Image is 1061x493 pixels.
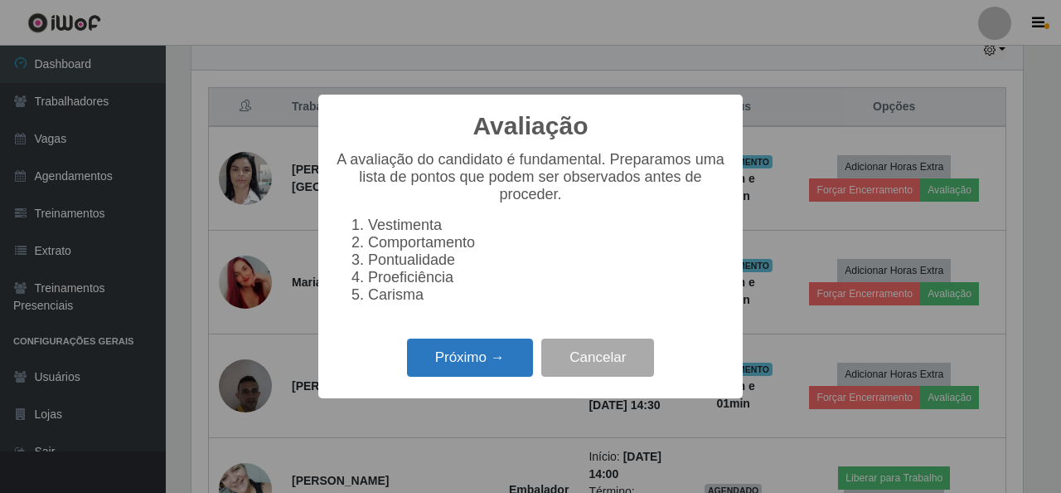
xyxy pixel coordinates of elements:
p: A avaliação do candidato é fundamental. Preparamos uma lista de pontos que podem ser observados a... [335,151,726,203]
li: Carisma [368,286,726,304]
button: Próximo → [407,339,533,378]
li: Proeficiência [368,269,726,286]
button: Cancelar [541,339,654,378]
li: Pontualidade [368,251,726,269]
h2: Avaliação [473,111,589,141]
li: Vestimenta [368,217,726,234]
li: Comportamento [368,234,726,251]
